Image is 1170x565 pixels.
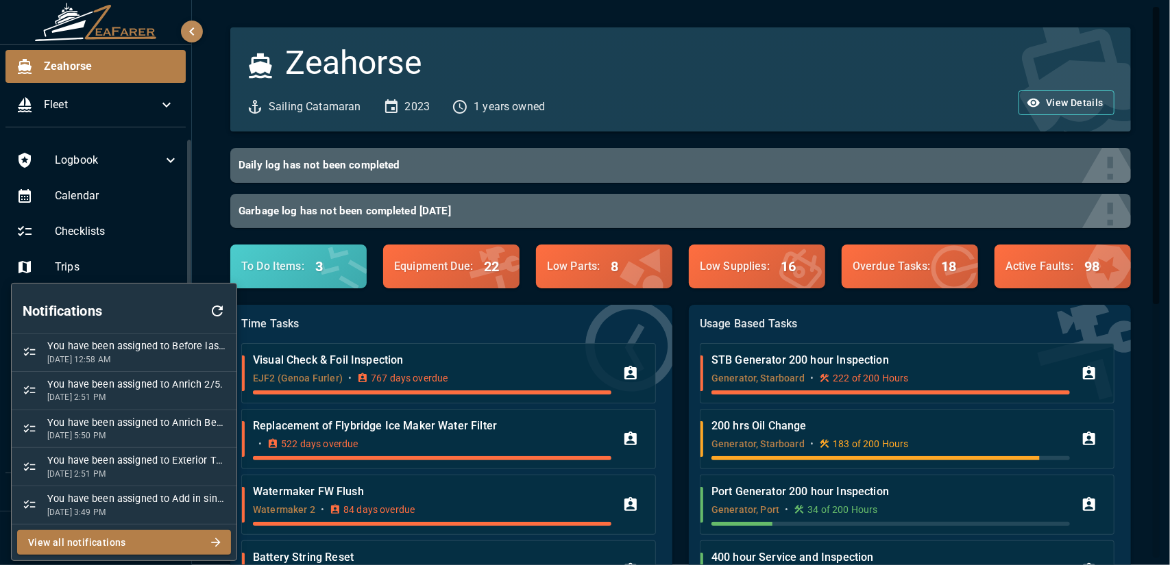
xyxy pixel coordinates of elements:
span: You have been assigned to Add in sink strainer before Galapagos. [47,492,226,507]
p: [DATE] 5:50 PM [47,430,226,442]
span: You have been assigned to Before last Charter. [47,339,226,354]
p: [DATE] 2:51 PM [47,468,226,480]
span: You have been assigned to Exterior To Do List. [47,453,226,468]
p: [DATE] 3:49 PM [47,507,226,518]
span: You have been assigned to Anrich Before Leaving. [47,416,226,431]
p: [DATE] 12:58 AM [47,354,226,366]
h6: Notifications [12,289,113,333]
button: View all notifications [17,530,231,555]
p: [DATE] 2:51 PM [47,392,226,403]
span: You have been assigned to Anrich 2/5. [47,377,226,392]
